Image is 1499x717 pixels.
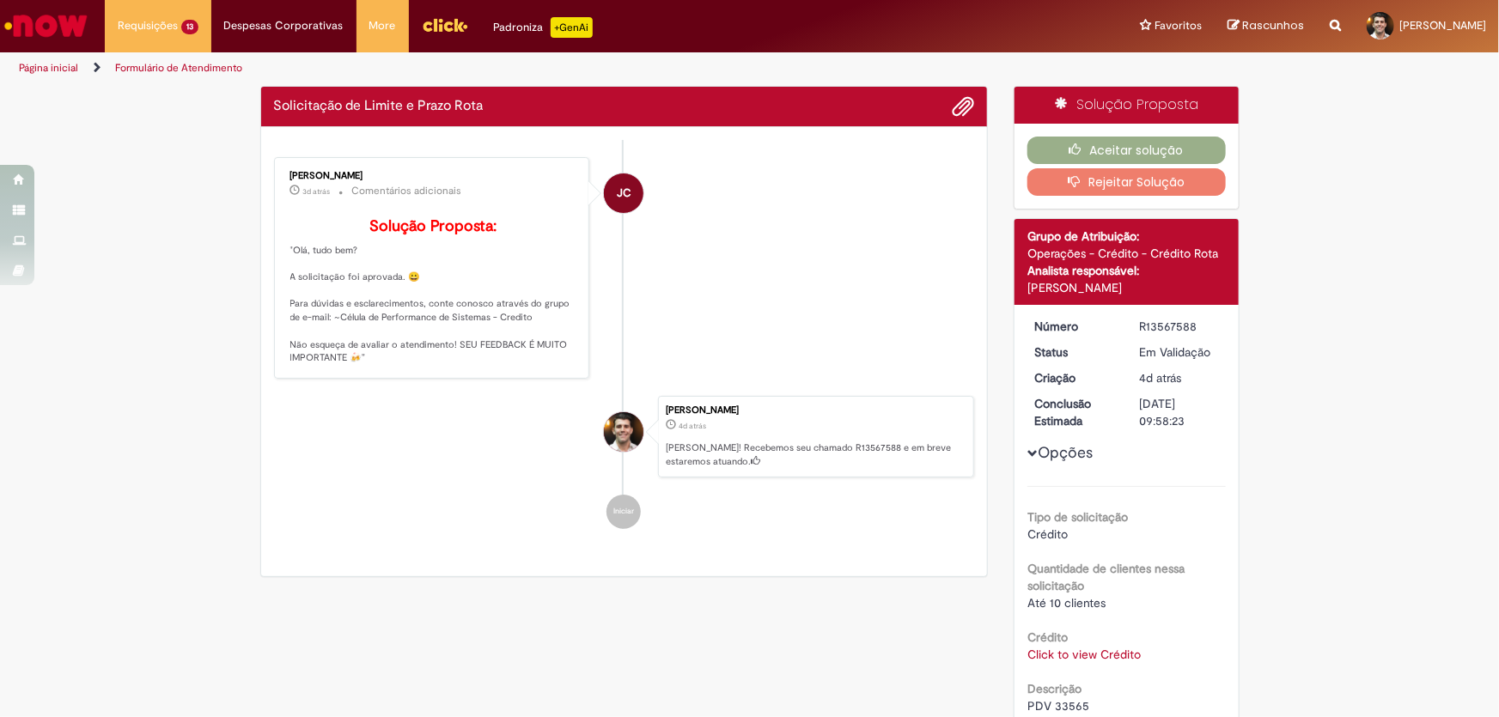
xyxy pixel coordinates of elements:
[666,405,965,416] div: [PERSON_NAME]
[1140,318,1220,335] div: R13567588
[1399,18,1486,33] span: [PERSON_NAME]
[1027,595,1106,611] span: Até 10 clientes
[274,396,975,478] li: Henrique Michalski Goncalves
[19,61,78,75] a: Página inicial
[13,52,986,84] ul: Trilhas de página
[1027,629,1068,645] b: Crédito
[1155,17,1202,34] span: Favoritos
[952,95,974,118] button: Adicionar anexos
[1021,343,1127,361] dt: Status
[290,218,576,365] p: "Olá, tudo bem? A solicitação foi aprovada. 😀 Para dúvidas e esclarecimentos, conte conosco atrav...
[1027,526,1068,542] span: Crédito
[1242,17,1304,33] span: Rascunhos
[1140,369,1220,386] div: 25/09/2025 15:58:19
[679,421,706,431] time: 25/09/2025 15:58:19
[1140,370,1182,386] time: 25/09/2025 15:58:19
[1027,698,1089,714] span: PDV 33565
[1027,647,1141,662] a: Click to view Crédito
[181,20,198,34] span: 13
[1027,681,1082,696] b: Descrição
[352,184,462,198] small: Comentários adicionais
[369,216,497,236] b: Solução Proposta:
[290,171,576,181] div: [PERSON_NAME]
[679,421,706,431] span: 4d atrás
[1027,245,1226,262] div: Operações - Crédito - Crédito Rota
[494,17,593,38] div: Padroniza
[422,12,468,38] img: click_logo_yellow_360x200.png
[1140,370,1182,386] span: 4d atrás
[274,140,975,547] ul: Histórico de tíquete
[551,17,593,38] p: +GenAi
[1027,279,1226,296] div: [PERSON_NAME]
[1021,369,1127,386] dt: Criação
[604,173,643,213] div: Jonas Correia
[115,61,242,75] a: Formulário de Atendimento
[224,17,344,34] span: Despesas Corporativas
[1027,509,1128,525] b: Tipo de solicitação
[1021,395,1127,429] dt: Conclusão Estimada
[1027,561,1185,593] b: Quantidade de clientes nessa solicitação
[1228,18,1304,34] a: Rascunhos
[303,186,331,197] time: 26/09/2025 16:17:42
[1021,318,1127,335] dt: Número
[1027,137,1226,164] button: Aceitar solução
[604,412,643,452] div: Henrique Michalski Goncalves
[1027,228,1226,245] div: Grupo de Atribuição:
[118,17,178,34] span: Requisições
[369,17,396,34] span: More
[1140,395,1220,429] div: [DATE] 09:58:23
[617,173,631,214] span: JC
[1140,343,1220,361] div: Em Validação
[274,99,484,114] h2: Solicitação de Limite e Prazo Rota Histórico de tíquete
[1027,262,1226,279] div: Analista responsável:
[2,9,90,43] img: ServiceNow
[1015,87,1239,124] div: Solução Proposta
[303,186,331,197] span: 3d atrás
[1027,168,1226,196] button: Rejeitar Solução
[666,441,965,468] p: [PERSON_NAME]! Recebemos seu chamado R13567588 e em breve estaremos atuando.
